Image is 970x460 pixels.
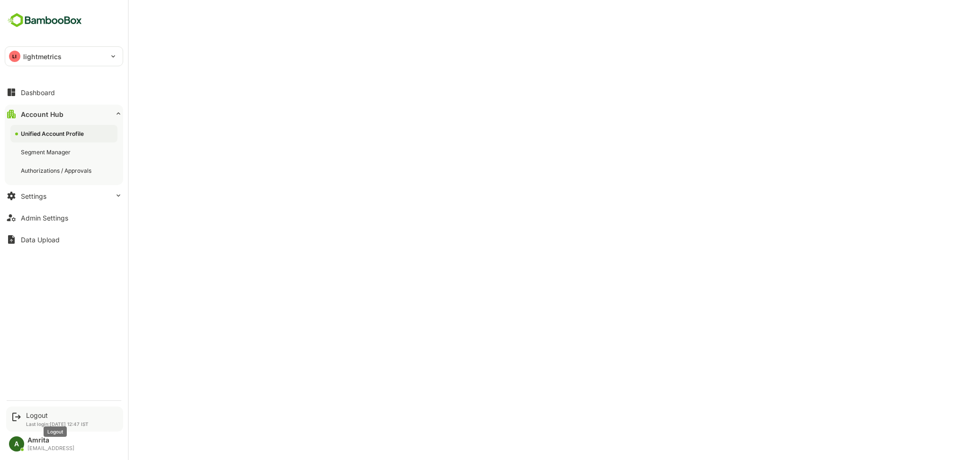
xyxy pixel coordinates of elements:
[27,436,74,444] div: Amrita
[5,47,123,66] div: LIlightmetrics
[21,148,72,156] div: Segment Manager
[23,52,62,62] p: lightmetrics
[21,130,86,138] div: Unified Account Profile
[26,421,89,427] p: Last login: [DATE] 12:47 IST
[9,51,20,62] div: LI
[26,411,89,419] div: Logout
[21,88,55,97] div: Dashboard
[5,230,123,249] button: Data Upload
[21,110,63,118] div: Account Hub
[27,445,74,451] div: [EMAIL_ADDRESS]
[21,192,46,200] div: Settings
[5,105,123,124] button: Account Hub
[5,11,85,29] img: BambooboxFullLogoMark.5f36c76dfaba33ec1ec1367b70bb1252.svg
[5,208,123,227] button: Admin Settings
[21,167,93,175] div: Authorizations / Approvals
[21,236,60,244] div: Data Upload
[5,186,123,205] button: Settings
[5,83,123,102] button: Dashboard
[9,436,24,451] div: A
[21,214,68,222] div: Admin Settings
